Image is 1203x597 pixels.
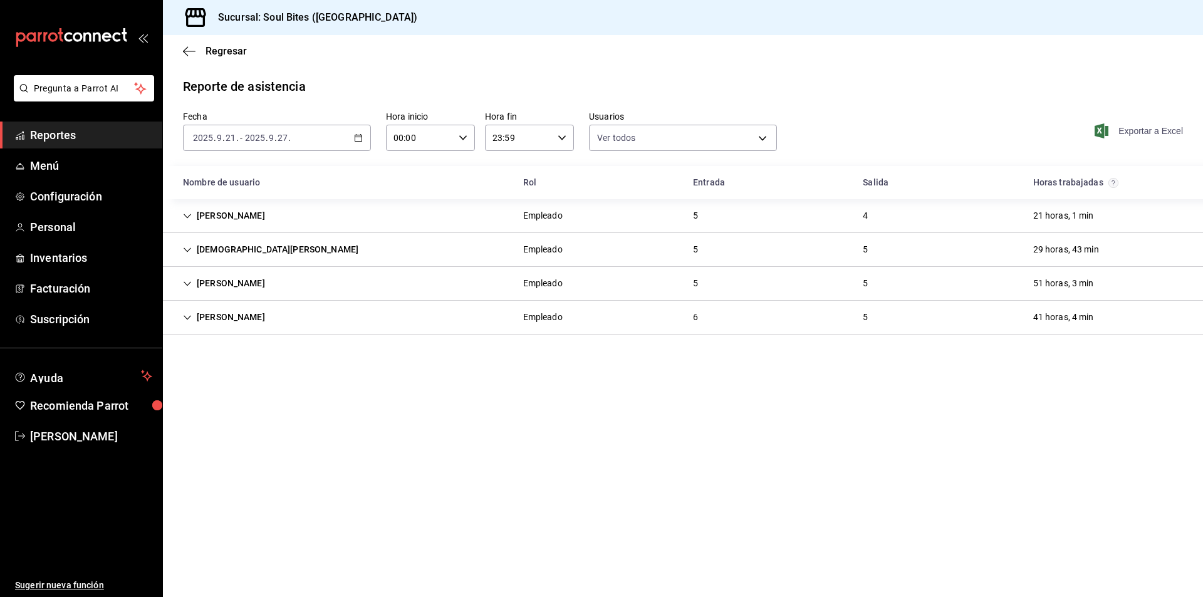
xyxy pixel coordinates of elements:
[853,272,878,295] div: Cell
[163,267,1203,301] div: Row
[173,238,368,261] div: Cell
[523,277,563,290] div: Empleado
[523,243,563,256] div: Empleado
[214,133,216,143] span: .
[589,112,777,121] label: Usuarios
[30,249,152,266] span: Inventarios
[173,306,275,329] div: Cell
[523,311,563,324] div: Empleado
[1023,306,1104,329] div: Cell
[163,233,1203,267] div: Row
[173,272,275,295] div: Cell
[183,77,306,96] div: Reporte de asistencia
[173,171,513,194] div: HeadCell
[1023,238,1109,261] div: Cell
[14,75,154,101] button: Pregunta a Parrot AI
[853,204,878,227] div: Cell
[683,306,708,329] div: Cell
[1023,272,1104,295] div: Cell
[513,306,573,329] div: Cell
[183,112,371,121] label: Fecha
[192,133,214,143] input: ----
[268,133,274,143] input: --
[853,306,878,329] div: Cell
[236,133,239,143] span: .
[163,199,1203,233] div: Row
[523,209,563,222] div: Empleado
[183,45,247,57] button: Regresar
[386,112,475,121] label: Hora inicio
[266,133,268,143] span: .
[513,171,683,194] div: HeadCell
[853,238,878,261] div: Cell
[513,272,573,295] div: Cell
[1108,178,1118,188] svg: El total de horas trabajadas por usuario es el resultado de la suma redondeada del registro de ho...
[208,10,417,25] h3: Sucursal: Soul Bites ([GEOGRAPHIC_DATA])
[30,428,152,445] span: [PERSON_NAME]
[683,171,853,194] div: HeadCell
[853,171,1023,194] div: HeadCell
[30,280,152,297] span: Facturación
[30,127,152,143] span: Reportes
[216,133,222,143] input: --
[30,219,152,236] span: Personal
[163,166,1203,335] div: Container
[30,311,152,328] span: Suscripción
[1023,204,1104,227] div: Cell
[485,112,574,121] label: Hora fin
[173,204,275,227] div: Cell
[1097,123,1183,138] button: Exportar a Excel
[30,188,152,205] span: Configuración
[683,238,708,261] div: Cell
[34,82,135,95] span: Pregunta a Parrot AI
[513,238,573,261] div: Cell
[513,204,573,227] div: Cell
[15,579,152,592] span: Sugerir nueva función
[9,91,154,104] a: Pregunta a Parrot AI
[597,132,635,144] span: Ver todos
[240,133,242,143] span: -
[30,397,152,414] span: Recomienda Parrot
[277,133,288,143] input: --
[288,133,291,143] span: .
[222,133,225,143] span: .
[274,133,277,143] span: .
[683,272,708,295] div: Cell
[1023,171,1193,194] div: HeadCell
[225,133,236,143] input: --
[30,368,136,383] span: Ayuda
[138,33,148,43] button: open_drawer_menu
[206,45,247,57] span: Regresar
[683,204,708,227] div: Cell
[244,133,266,143] input: ----
[30,157,152,174] span: Menú
[163,166,1203,199] div: Head
[163,301,1203,335] div: Row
